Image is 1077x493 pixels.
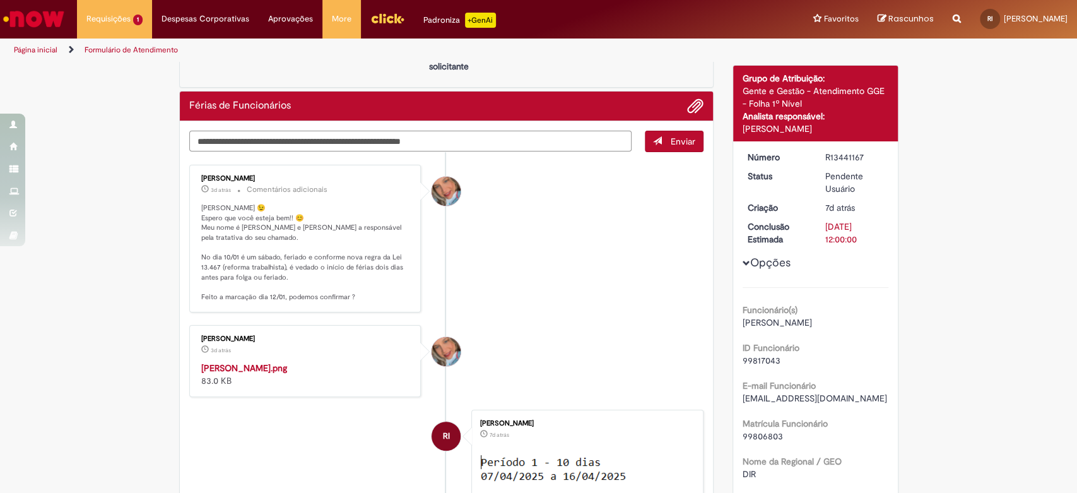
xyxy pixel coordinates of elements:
[432,337,461,366] div: Jacqueline Andrade Galani
[247,184,327,195] small: Comentários adicionais
[825,201,884,214] div: 22/08/2025 17:44:43
[743,122,888,135] div: [PERSON_NAME]
[432,422,461,451] div: Rodrigo Pires Inarra
[743,355,780,366] span: 99817043
[201,362,411,387] div: 83.0 KB
[743,431,783,442] span: 99806803
[490,431,509,439] time: 22/08/2025 17:44:23
[1,6,66,32] img: ServiceNow
[671,136,695,147] span: Enviar
[14,45,57,55] a: Página inicial
[211,186,231,194] span: 3d atrás
[987,15,992,23] span: RI
[687,98,703,114] button: Adicionar anexos
[825,202,855,213] span: 7d atrás
[465,13,496,28] p: +GenAi
[824,13,859,25] span: Favoritos
[743,342,799,353] b: ID Funcionário
[743,468,756,480] span: DIR
[743,317,812,328] span: [PERSON_NAME]
[370,9,404,28] img: click_logo_yellow_360x200.png
[211,347,231,354] span: 3d atrás
[211,186,231,194] time: 26/08/2025 17:16:43
[201,175,411,182] div: [PERSON_NAME]
[86,13,131,25] span: Requisições
[743,85,888,110] div: Gente e Gestão - Atendimento GGE - Folha 1º Nível
[268,13,313,25] span: Aprovações
[888,13,934,25] span: Rascunhos
[825,220,884,246] div: [DATE] 12:00:00
[201,203,411,302] p: [PERSON_NAME] 😉 Espero que você esteja bem!! 😊 Meu nome é [PERSON_NAME] e [PERSON_NAME] a respons...
[743,110,888,122] div: Analista responsável:
[162,13,249,25] span: Despesas Corporativas
[645,131,703,152] button: Enviar
[743,304,797,316] b: Funcionário(s)
[738,170,816,182] dt: Status
[85,45,178,55] a: Formulário de Atendimento
[189,100,291,112] h2: Férias de Funcionários Histórico de tíquete
[825,151,884,163] div: R13441167
[189,131,632,152] textarea: Digite sua mensagem aqui...
[201,362,287,374] a: [PERSON_NAME].png
[490,431,509,439] span: 7d atrás
[738,151,816,163] dt: Número
[825,202,855,213] time: 22/08/2025 17:44:43
[743,380,816,391] b: E-mail Funcionário
[878,13,934,25] a: Rascunhos
[9,39,709,62] ul: Trilhas de página
[743,393,887,404] span: [EMAIL_ADDRESS][DOMAIN_NAME]
[825,170,884,195] div: Pendente Usuário
[738,220,816,246] dt: Conclusão Estimada
[743,72,888,85] div: Grupo de Atribuição:
[743,456,842,467] b: Nome da Regional / GEO
[738,201,816,214] dt: Criação
[423,13,496,28] div: Padroniza
[480,420,690,427] div: [PERSON_NAME]
[211,347,231,354] time: 26/08/2025 17:15:46
[1004,13,1068,24] span: [PERSON_NAME]
[332,13,351,25] span: More
[432,177,461,206] div: Jacqueline Andrade Galani
[133,15,143,25] span: 1
[201,335,411,343] div: [PERSON_NAME]
[443,421,450,451] span: RI
[743,418,828,429] b: Matrícula Funcionário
